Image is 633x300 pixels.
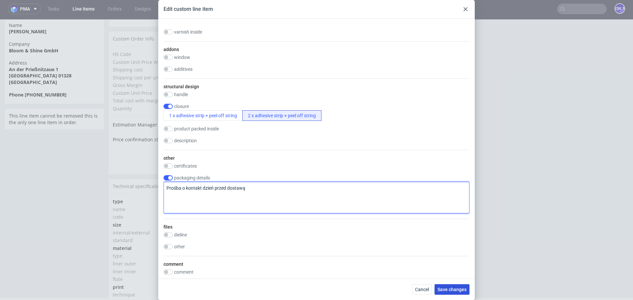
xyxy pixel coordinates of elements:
div: Custom Order Info [109,12,363,27]
td: Total cost with margin and shipping [113,77,236,85]
button: 1 x adhesive strip + peel off string [164,110,243,121]
td: Quantity [113,85,236,93]
span: mailer box fefco 427 [238,194,283,201]
label: closure [174,104,189,109]
label: description [174,138,197,143]
strong: An der Prießnitzaue 1 [9,47,58,53]
td: Gross Margin [113,62,236,70]
strong: Phone [PHONE_NUMBER] [9,72,67,78]
td: code [113,194,236,202]
td: technique [113,271,236,279]
td: 0.51 EUR [236,70,359,78]
strong: [GEOGRAPHIC_DATA] 01328 [9,53,72,59]
textarea: Prośba o kontakt dzień przed dostawą [164,182,469,213]
td: - [236,31,359,39]
td: liner outer [113,240,236,248]
strong: Bloom & Shine GmbH [9,28,58,34]
strong: [PERSON_NAME] [9,9,46,15]
a: Edit specification [322,164,359,170]
label: varnish inside [174,29,202,35]
span: corrugated [238,187,262,193]
td: type [113,178,236,186]
label: addons [164,47,179,52]
span: F45 (231x140x80) mm [238,218,284,224]
div: Technical specification [109,160,363,174]
td: Custom Unit Price [113,70,236,78]
button: Cancel [412,284,432,295]
span: Name [9,3,100,9]
td: 2732.58 EUR [236,77,359,85]
span: Cancel [415,287,429,292]
span: E [238,257,240,263]
label: other [164,155,175,161]
span: flexo [238,272,248,278]
button: Save [324,132,359,141]
span: Address [9,40,100,47]
button: 2 x adhesive strip + peel off string [242,110,321,121]
td: Price confirmation status [113,116,236,131]
label: product packed inside [174,126,219,131]
td: 0.04 EUR [236,54,359,62]
button: Save changes [435,284,469,295]
span: Save changes [437,287,467,292]
td: size [113,202,236,209]
td: Shipping cost per unit [113,54,236,62]
td: print [113,264,236,272]
div: This line item cannot be removed this is the only one line item in order. [5,89,104,110]
td: Shipping cost [113,46,236,54]
td: name [113,186,236,194]
td: Custom Unit Price Without Margin [113,39,236,47]
td: 0.35 EUR [236,39,359,47]
td: 182.58 EUR [236,46,359,54]
td: material [113,225,236,233]
label: other [174,244,185,249]
td: flute [113,256,236,264]
span: corrugated [238,233,262,239]
strong: [GEOGRAPHIC_DATA] [9,60,57,66]
label: handle [174,92,188,97]
span: Company [9,21,100,28]
div: Edit custom line item [164,6,213,13]
label: certificates [174,163,197,169]
td: Estimation Manager [113,101,236,116]
span: external [238,210,256,216]
label: dieline [174,232,187,237]
td: standard [113,217,236,225]
span: testliner brown [238,249,272,255]
td: internal/external [113,209,236,217]
label: files [164,224,172,230]
label: packaging details [174,175,210,180]
td: 30.00 % [236,62,359,70]
label: window [174,55,190,60]
td: type [113,232,236,240]
label: comment [164,261,183,267]
label: additives [174,67,193,72]
label: structural design [164,84,199,89]
span: kraftliner brown [238,241,274,247]
td: liner inner [113,248,236,256]
label: comment [174,269,194,275]
td: HS Code [113,31,236,39]
td: 5000 [236,85,359,93]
